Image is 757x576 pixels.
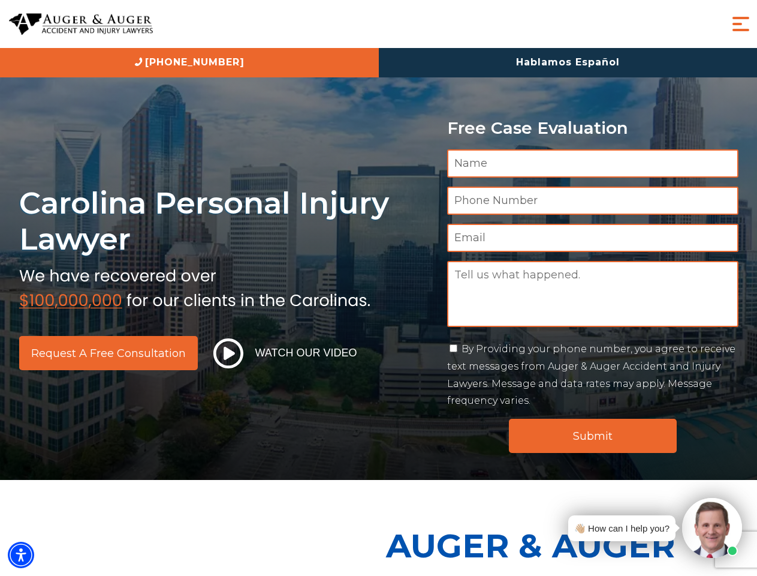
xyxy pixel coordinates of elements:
[447,149,738,178] input: Name
[8,542,34,568] div: Accessibility Menu
[447,187,738,215] input: Phone Number
[729,12,753,36] button: Menu
[19,336,198,370] a: Request a Free Consultation
[682,498,742,558] img: Intaker widget Avatar
[447,343,735,406] label: By Providing your phone number, you agree to receive text messages from Auger & Auger Accident an...
[574,520,669,536] div: 👋🏼 How can I help you?
[9,13,153,35] img: Auger & Auger Accident and Injury Lawyers Logo
[210,338,361,369] button: Watch Our Video
[447,119,738,137] p: Free Case Evaluation
[19,263,370,309] img: sub text
[386,516,750,575] p: Auger & Auger
[509,419,677,453] input: Submit
[19,185,433,257] h1: Carolina Personal Injury Lawyer
[31,348,186,359] span: Request a Free Consultation
[447,224,738,252] input: Email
